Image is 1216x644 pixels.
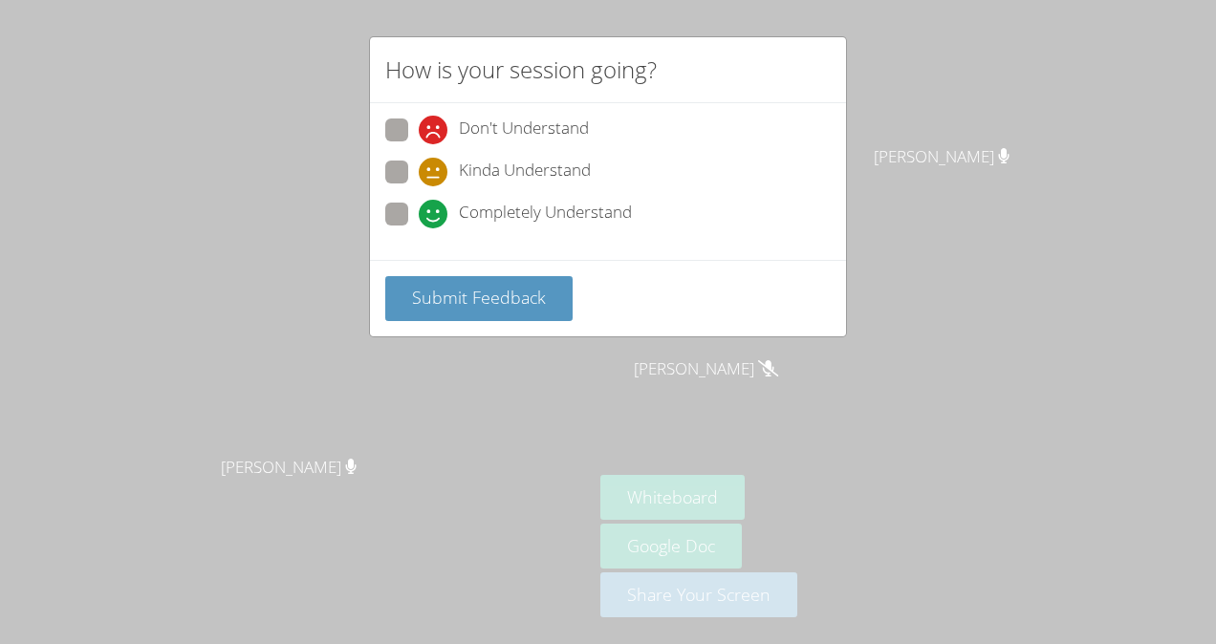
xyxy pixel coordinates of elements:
[385,53,657,87] h2: How is your session going?
[459,116,589,144] span: Don't Understand
[459,158,591,186] span: Kinda Understand
[385,276,573,321] button: Submit Feedback
[459,200,632,228] span: Completely Understand
[412,286,546,309] span: Submit Feedback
